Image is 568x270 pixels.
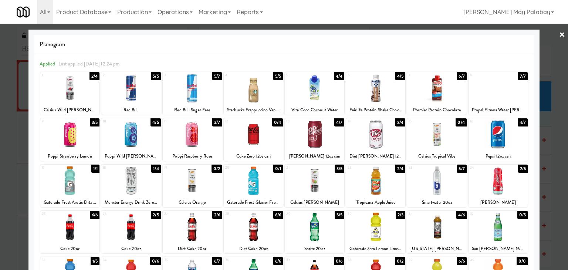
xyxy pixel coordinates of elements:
[470,165,498,171] div: 24
[273,211,283,219] div: 6/6
[335,165,344,173] div: 3/5
[286,165,314,171] div: 21
[346,152,405,161] div: Diet [PERSON_NAME] 12oz can
[395,165,405,173] div: 2/4
[285,211,344,253] div: 295/5Sprite 20oz
[90,211,99,219] div: 6/6
[285,198,344,207] div: Celsius [PERSON_NAME]
[40,198,99,207] div: Gatorade Frost Arctic Blitz 20oz
[151,165,160,173] div: 1/4
[469,211,528,253] div: 320/5San [PERSON_NAME] 16.9oz
[517,257,528,265] div: 0/0
[347,198,404,207] div: Tropicana Apple Juice
[225,165,253,171] div: 20
[286,257,314,263] div: 37
[559,24,565,47] a: ×
[164,211,192,217] div: 27
[101,211,160,253] div: 262/5Coke 20oz
[407,198,466,207] div: Smartwater 20oz
[151,211,160,219] div: 2/5
[151,72,160,80] div: 5/5
[212,72,222,80] div: 5/7
[102,198,159,207] div: Monster Energy Drink Zero Ultra (16oz)
[469,72,528,115] div: 87/7Propel Fitness Water [PERSON_NAME] 16.9oz
[225,118,253,125] div: 12
[286,211,314,217] div: 29
[164,118,192,125] div: 11
[42,72,70,78] div: 1
[346,165,405,207] div: 222/4Tropicana Apple Juice
[103,211,131,217] div: 26
[457,72,466,80] div: 6/7
[101,118,160,161] div: 104/5Poppi Wild [PERSON_NAME]
[91,165,99,173] div: 1/1
[470,198,527,207] div: [PERSON_NAME]
[164,152,221,161] div: Poppi Raspberry Rose
[164,198,221,207] div: Celsius Orange
[469,244,528,253] div: San [PERSON_NAME] 16.9oz
[225,211,253,217] div: 28
[285,152,344,161] div: [PERSON_NAME] 12oz can
[346,118,405,161] div: 142/4Diet [PERSON_NAME] 12oz can
[163,72,222,115] div: 35/7Red Bull Sugar Free
[40,60,55,67] span: Applied
[101,198,160,207] div: Monster Energy Drink Zero Ultra (16oz)
[225,105,282,115] div: Starbucks Frappuccino Vanilla
[164,105,221,115] div: Red Bull Sugar Free
[407,244,466,253] div: [US_STATE] [PERSON_NAME] Lite
[518,72,528,80] div: 7/7
[224,198,283,207] div: Gatorade Frost Glacier Freeze 20oz
[164,257,192,263] div: 35
[103,257,131,263] div: 34
[103,72,131,78] div: 2
[348,118,376,125] div: 14
[90,118,99,126] div: 3/5
[470,105,527,115] div: Propel Fitness Water [PERSON_NAME] 16.9oz
[334,72,344,80] div: 4/4
[212,118,222,126] div: 3/7
[409,165,437,171] div: 23
[286,198,343,207] div: Celsius [PERSON_NAME]
[212,211,222,219] div: 2/6
[225,244,282,253] div: Diet Coke 20oz
[408,244,465,253] div: [US_STATE] [PERSON_NAME] Lite
[163,165,222,207] div: 190/2Celsius Orange
[395,72,405,80] div: 4/5
[273,165,283,173] div: 0/1
[40,165,99,207] div: 171/1Gatorade Frost Arctic Blitz 20oz
[469,118,528,161] div: 164/7Pepsi 12oz can
[224,244,283,253] div: Diet Coke 20oz
[163,152,222,161] div: Poppi Raspberry Rose
[101,105,160,115] div: Red Bull
[395,118,405,126] div: 2/4
[408,152,465,161] div: Celsius Tropical Vibe
[101,165,160,207] div: 181/4Monster Energy Drink Zero Ultra (16oz)
[225,72,253,78] div: 4
[285,118,344,161] div: 134/7[PERSON_NAME] 12oz can
[164,165,192,171] div: 19
[89,72,99,80] div: 2/4
[163,118,222,161] div: 113/7Poppi Raspberry Rose
[348,165,376,171] div: 22
[224,211,283,253] div: 286/6Diet Coke 20oz
[40,72,99,115] div: 12/4Celsius Wild [PERSON_NAME]
[224,105,283,115] div: Starbucks Frappuccino Vanilla
[40,105,99,115] div: Celsius Wild [PERSON_NAME]
[163,211,222,253] div: 272/6Diet Coke 20oz
[346,105,405,115] div: Fairlife Protein Shake Chocolate
[334,257,344,265] div: 0/6
[150,257,160,265] div: 0/6
[409,118,437,125] div: 15
[395,257,405,265] div: 0/2
[346,198,405,207] div: Tropicana Apple Juice
[41,152,98,161] div: Poppi Strawberry Lemon
[225,152,282,161] div: Coke Zero 12oz can
[224,72,283,115] div: 45/5Starbucks Frappuccino Vanilla
[102,244,159,253] div: Coke 20oz
[396,211,405,219] div: 2/3
[285,165,344,207] div: 213/5Celsius [PERSON_NAME]
[41,105,98,115] div: Celsius Wild [PERSON_NAME]
[408,105,465,115] div: Premier Protein Chocolate
[101,244,160,253] div: Coke 20oz
[164,244,221,253] div: Diet Coke 20oz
